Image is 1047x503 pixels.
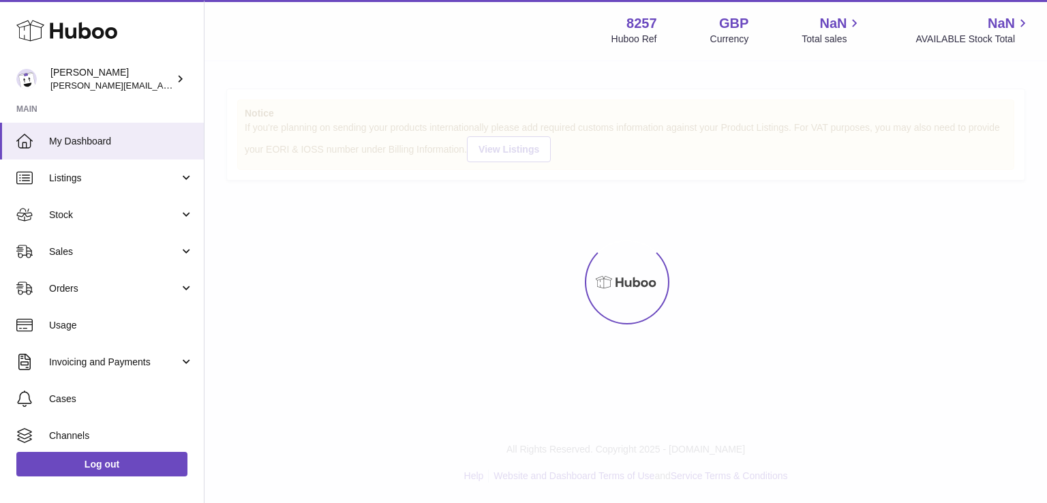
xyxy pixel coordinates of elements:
[915,33,1031,46] span: AVAILABLE Stock Total
[611,33,657,46] div: Huboo Ref
[626,14,657,33] strong: 8257
[49,172,179,185] span: Listings
[802,33,862,46] span: Total sales
[16,452,187,476] a: Log out
[49,429,194,442] span: Channels
[915,14,1031,46] a: NaN AVAILABLE Stock Total
[49,356,179,369] span: Invoicing and Payments
[49,393,194,406] span: Cases
[49,319,194,332] span: Usage
[50,80,273,91] span: [PERSON_NAME][EMAIL_ADDRESS][DOMAIN_NAME]
[49,135,194,148] span: My Dashboard
[988,14,1015,33] span: NaN
[16,69,37,89] img: Mohsin@planlabsolutions.com
[802,14,862,46] a: NaN Total sales
[49,209,179,222] span: Stock
[49,245,179,258] span: Sales
[49,282,179,295] span: Orders
[50,66,173,92] div: [PERSON_NAME]
[719,14,748,33] strong: GBP
[710,33,749,46] div: Currency
[819,14,847,33] span: NaN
